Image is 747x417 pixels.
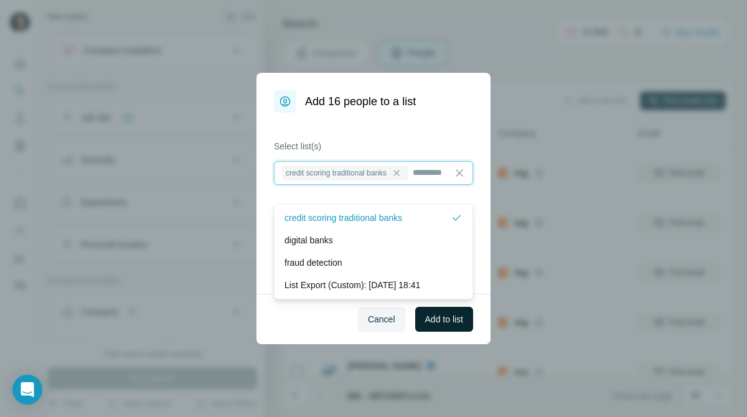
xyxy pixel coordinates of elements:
[368,313,395,326] span: Cancel
[282,166,408,180] div: credit scoring traditional banks
[305,93,416,110] h1: Add 16 people to a list
[284,256,342,269] p: fraud detection
[358,307,405,332] button: Cancel
[284,279,420,291] p: List Export (Custom): [DATE] 18:41
[274,140,473,152] label: Select list(s)
[415,307,473,332] button: Add to list
[284,212,402,224] p: credit scoring traditional banks
[284,234,333,246] p: digital banks
[12,375,42,405] div: Open Intercom Messenger
[425,313,463,326] span: Add to list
